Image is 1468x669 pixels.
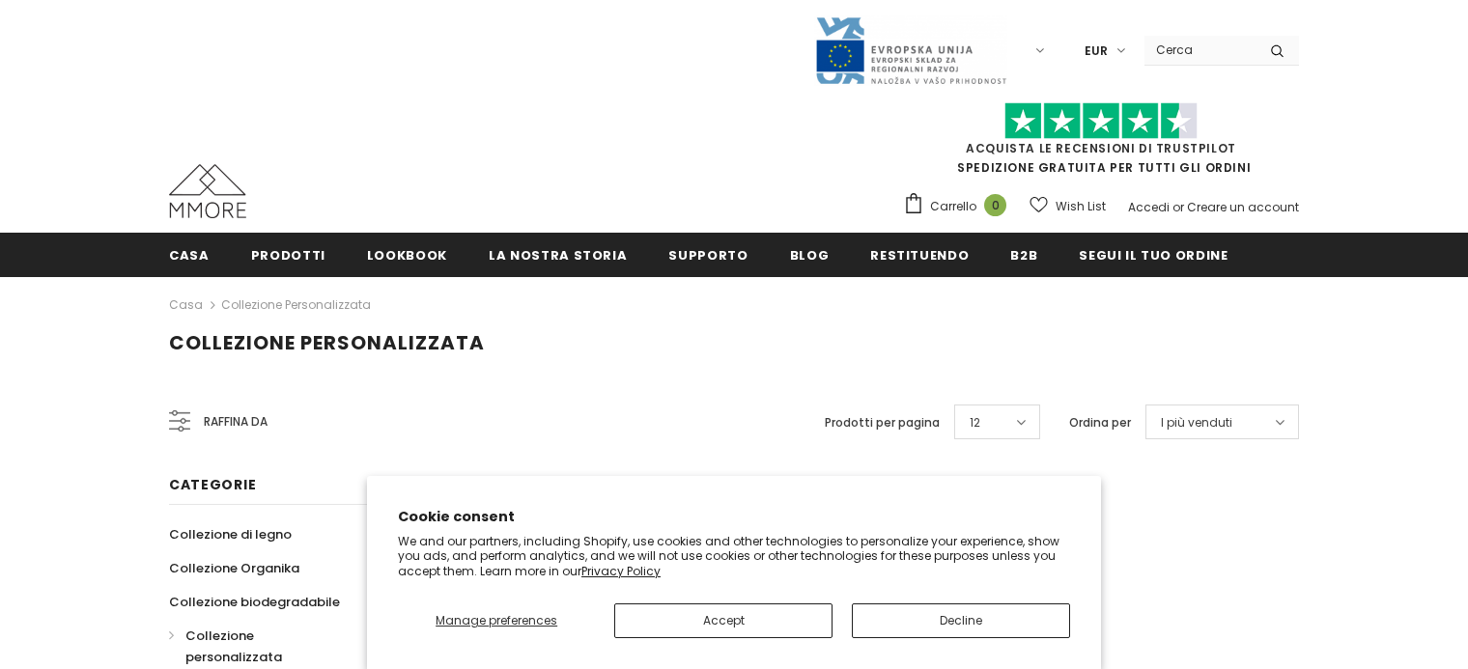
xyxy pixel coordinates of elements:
span: supporto [668,246,748,265]
a: Carrello 0 [903,192,1016,221]
a: Blog [790,233,830,276]
span: Categorie [169,475,256,494]
span: Prodotti [251,246,325,265]
a: Segui il tuo ordine [1079,233,1228,276]
span: Carrello [930,197,976,216]
a: Collezione biodegradabile [169,585,340,619]
input: Search Site [1144,36,1256,64]
span: 0 [984,194,1006,216]
a: Casa [169,233,210,276]
a: Accedi [1128,199,1170,215]
span: Collezione Organika [169,559,299,577]
a: supporto [668,233,748,276]
span: I più venduti [1161,413,1232,432]
p: We and our partners, including Shopify, use cookies and other technologies to personalize your ex... [398,534,1070,579]
a: Casa [169,293,203,317]
span: Collezione personalizzata [185,627,282,666]
span: Manage preferences [436,612,557,628]
span: Restituendo [870,246,969,265]
span: or [1172,199,1184,215]
a: Restituendo [870,233,969,276]
span: 12 [970,413,980,432]
span: Collezione personalizzata [169,329,485,356]
span: Wish List [1056,197,1106,216]
img: Casi MMORE [169,164,246,218]
button: Manage preferences [398,603,595,638]
a: Collezione Organika [169,551,299,585]
span: Collezione biodegradabile [169,593,340,611]
span: B2B [1010,246,1037,265]
span: Segui il tuo ordine [1079,246,1228,265]
a: B2B [1010,233,1037,276]
h2: Cookie consent [398,507,1070,527]
span: Lookbook [367,246,447,265]
a: Collezione personalizzata [221,296,371,313]
a: Creare un account [1187,199,1299,215]
a: La nostra storia [489,233,627,276]
a: Wish List [1030,189,1106,223]
a: Lookbook [367,233,447,276]
a: Prodotti [251,233,325,276]
a: Privacy Policy [581,563,661,579]
span: La nostra storia [489,246,627,265]
a: Collezione di legno [169,517,292,551]
span: Collezione di legno [169,525,292,544]
span: Casa [169,246,210,265]
span: Raffina da [204,411,268,432]
img: Fidati di Pilot Stars [1004,102,1198,140]
span: SPEDIZIONE GRATUITA PER TUTTI GLI ORDINI [903,111,1299,176]
label: Ordina per [1069,413,1131,432]
button: Decline [852,603,1070,638]
img: Javni Razpis [814,15,1007,86]
a: Javni Razpis [814,42,1007,58]
label: Prodotti per pagina [825,413,940,432]
button: Accept [614,603,833,638]
span: Blog [790,246,830,265]
a: Acquista le recensioni di TrustPilot [966,140,1236,156]
span: EUR [1085,42,1108,61]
